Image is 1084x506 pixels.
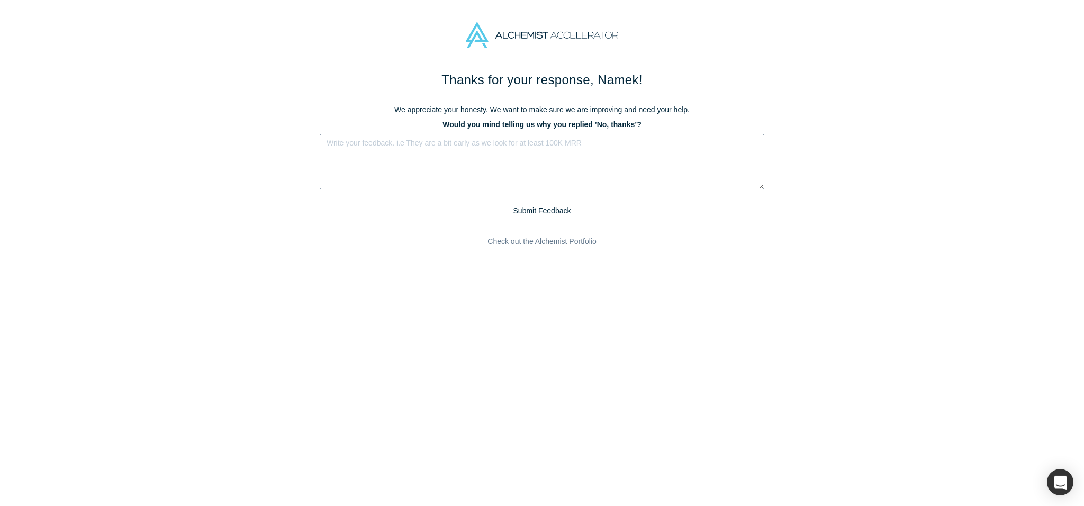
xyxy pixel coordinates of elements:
b: Would you mind telling us why you replied ’No, thanks’? [442,120,641,129]
a: Check out the Alchemist Portfolio [480,232,604,251]
p: We appreciate your honesty. We want to make sure we are improving and need your help. [320,104,764,115]
img: Alchemist Accelerator Logo [466,22,618,48]
h1: Thanks for your response, Namek! [320,70,764,89]
button: Submit Feedback [510,204,575,218]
